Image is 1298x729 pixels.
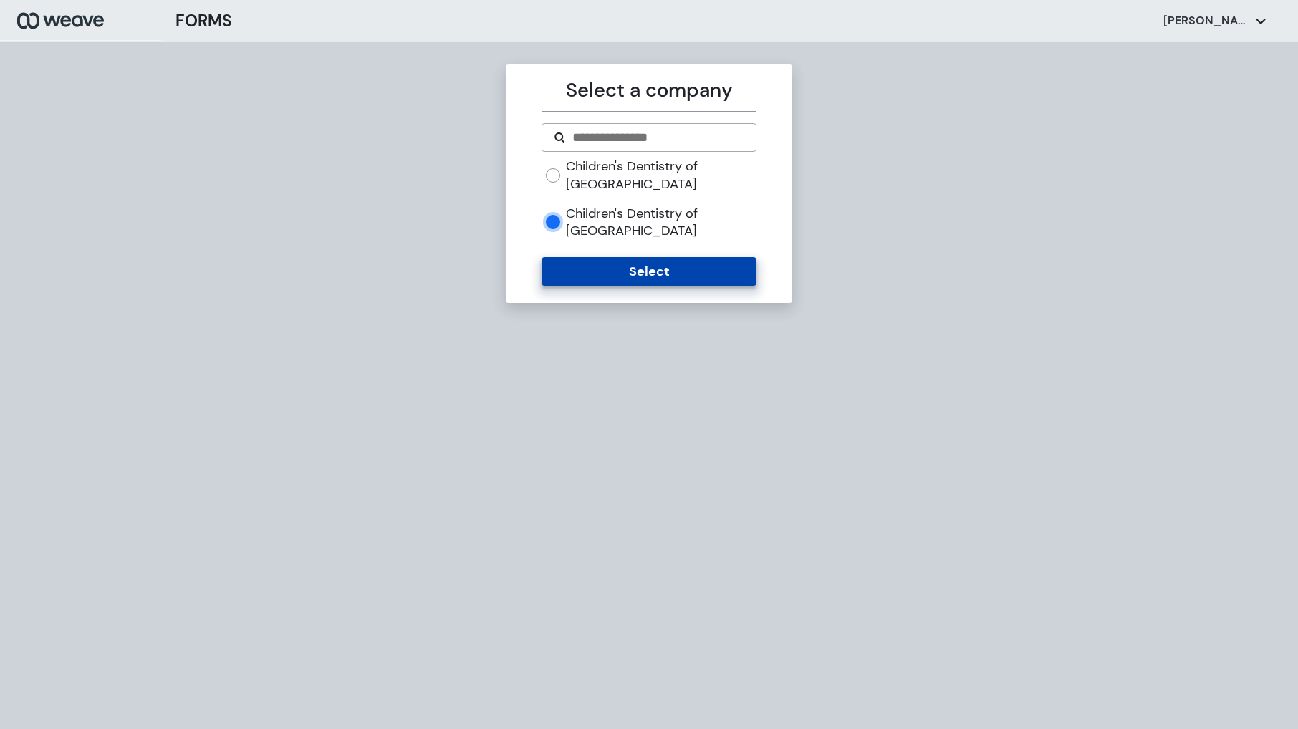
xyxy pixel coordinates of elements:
label: Children's Dentistry of [GEOGRAPHIC_DATA] [566,158,756,193]
button: Select [542,257,756,286]
p: Select a company [542,76,756,105]
p: [PERSON_NAME] [1163,13,1249,29]
h3: FORMS [176,9,232,33]
label: Children's Dentistry of [GEOGRAPHIC_DATA] [566,205,756,240]
input: Search [571,128,744,148]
